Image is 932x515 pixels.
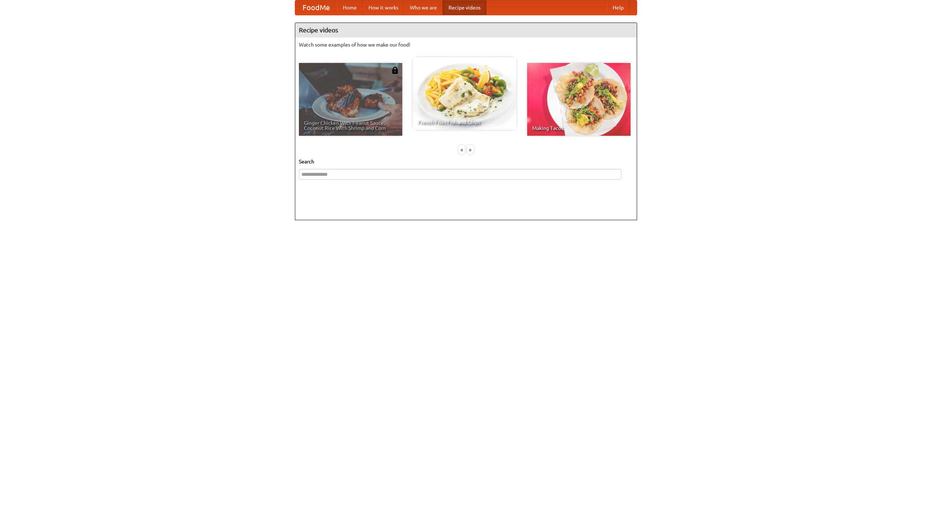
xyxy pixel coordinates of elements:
a: Help [607,0,629,15]
div: « [458,145,465,154]
span: French Fries Fish and Chips [418,120,511,125]
a: French Fries Fish and Chips [413,57,516,130]
span: Making Tacos [532,126,625,131]
a: Recipe videos [443,0,486,15]
a: Who we are [404,0,443,15]
img: 483408.png [391,67,399,74]
h5: Search [299,158,633,165]
a: FoodMe [295,0,337,15]
p: Watch some examples of how we make our food! [299,41,633,48]
h4: Recipe videos [295,23,637,37]
a: How it works [363,0,404,15]
a: Making Tacos [527,63,631,136]
a: Home [337,0,363,15]
div: » [467,145,474,154]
